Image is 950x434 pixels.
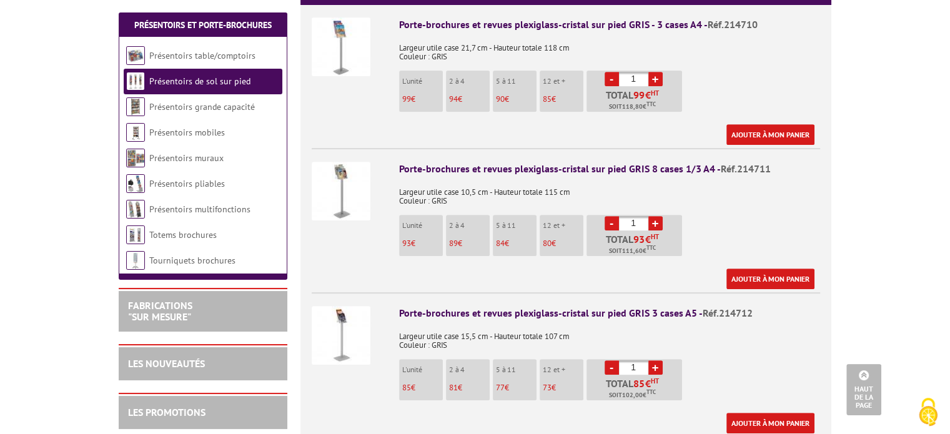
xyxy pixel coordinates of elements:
[645,234,651,244] span: €
[399,162,820,176] div: Porte-brochures et revues plexiglass-cristal sur pied GRIS 8 cases 1/3 A4 -
[645,378,651,388] span: €
[543,383,583,392] p: €
[149,229,217,240] a: Totems brochures
[399,17,820,32] div: Porte-brochures et revues plexiglass-cristal sur pied GRIS - 3 cases A4 -
[126,123,145,142] img: Présentoirs mobiles
[633,90,645,100] span: 99
[543,238,552,249] span: 80
[648,360,663,375] a: +
[496,238,505,249] span: 84
[399,323,820,350] p: Largeur utile case 15,5 cm - Hauteur totale 107 cm Couleur : GRIS
[449,365,490,374] p: 2 à 4
[590,378,682,400] p: Total
[906,392,950,434] button: Cookies (fenêtre modale)
[590,90,682,112] p: Total
[622,246,643,256] span: 111,60
[726,413,814,433] a: Ajouter à mon panier
[543,239,583,248] p: €
[149,50,255,61] a: Présentoirs table/comptoirs
[496,383,537,392] p: €
[126,200,145,219] img: Présentoirs multifonctions
[399,35,820,61] p: Largeur utile case 21,7 cm - Hauteur totale 118 cm Couleur : GRIS
[846,364,881,415] a: Haut de la page
[543,365,583,374] p: 12 et +
[126,174,145,193] img: Présentoirs pliables
[402,365,443,374] p: L'unité
[708,18,758,31] span: Réf.214710
[605,216,619,230] a: -
[126,251,145,270] img: Tourniquets brochures
[651,89,659,97] sup: HT
[651,232,659,241] sup: HT
[543,94,552,104] span: 85
[449,221,490,230] p: 2 à 4
[543,95,583,104] p: €
[609,246,656,256] span: Soit €
[590,234,682,256] p: Total
[651,377,659,385] sup: HT
[402,383,443,392] p: €
[633,234,645,244] span: 93
[721,162,771,175] span: Réf.214711
[402,382,411,393] span: 85
[609,102,656,112] span: Soit €
[149,76,250,87] a: Présentoirs de sol sur pied
[312,306,370,365] img: Porte-brochures et revues plexiglass-cristal sur pied GRIS 3 cases A5
[648,216,663,230] a: +
[449,383,490,392] p: €
[646,388,656,395] sup: TTC
[496,365,537,374] p: 5 à 11
[402,238,411,249] span: 93
[126,149,145,167] img: Présentoirs muraux
[543,77,583,86] p: 12 et +
[609,390,656,400] span: Soit €
[449,238,458,249] span: 89
[496,382,505,393] span: 77
[312,162,370,220] img: Porte-brochures et revues plexiglass-cristal sur pied GRIS 8 cases 1/3 A4
[622,390,643,400] span: 102,00
[449,77,490,86] p: 2 à 4
[496,94,505,104] span: 90
[149,204,250,215] a: Présentoirs multifonctions
[128,299,192,323] a: FABRICATIONS"Sur Mesure"
[646,101,656,107] sup: TTC
[312,17,370,76] img: Porte-brochures et revues plexiglass-cristal sur pied GRIS - 3 cases A4
[399,179,820,205] p: Largeur utile case 10,5 cm - Hauteur totale 115 cm Couleur : GRIS
[128,406,205,418] a: LES PROMOTIONS
[622,102,643,112] span: 118,80
[726,124,814,145] a: Ajouter à mon panier
[496,221,537,230] p: 5 à 11
[149,101,255,112] a: Présentoirs grande capacité
[149,127,225,138] a: Présentoirs mobiles
[633,378,645,388] span: 85
[402,221,443,230] p: L'unité
[449,382,458,393] span: 81
[402,77,443,86] p: L'unité
[543,221,583,230] p: 12 et +
[703,307,753,319] span: Réf.214712
[605,360,619,375] a: -
[128,357,205,370] a: LES NOUVEAUTÉS
[449,94,458,104] span: 94
[402,95,443,104] p: €
[149,178,225,189] a: Présentoirs pliables
[126,225,145,244] img: Totems brochures
[496,77,537,86] p: 5 à 11
[449,95,490,104] p: €
[126,46,145,65] img: Présentoirs table/comptoirs
[126,72,145,91] img: Présentoirs de sol sur pied
[149,255,235,266] a: Tourniquets brochures
[646,244,656,251] sup: TTC
[645,90,651,100] span: €
[496,95,537,104] p: €
[648,72,663,86] a: +
[726,269,814,289] a: Ajouter à mon panier
[449,239,490,248] p: €
[126,97,145,116] img: Présentoirs grande capacité
[543,382,552,393] span: 73
[913,397,944,428] img: Cookies (fenêtre modale)
[605,72,619,86] a: -
[149,152,224,164] a: Présentoirs muraux
[402,94,411,104] span: 99
[399,306,820,320] div: Porte-brochures et revues plexiglass-cristal sur pied GRIS 3 cases A5 -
